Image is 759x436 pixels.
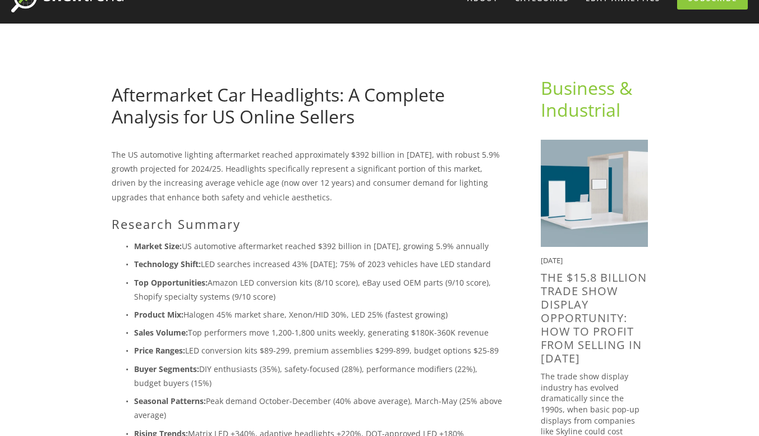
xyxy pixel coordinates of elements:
p: DIY enthusiasts (35%), safety-focused (28%), performance modifiers (22%), budget buyers (15%) [134,362,505,390]
p: Amazon LED conversion kits (8/10 score), eBay used OEM parts (9/10 score), Shopify specialty syst... [134,276,505,304]
strong: Top Opportunities: [134,277,208,288]
time: [DATE] [541,255,563,265]
img: The $15.8 Billion Trade Show Display Opportunity: How to Profit from selling in 2025 [541,140,648,247]
p: Top performers move 1,200-1,800 units weekly, generating $180K-360K revenue [134,325,505,339]
h2: Research Summary [112,217,505,231]
strong: Sales Volume: [134,327,188,338]
a: The $15.8 Billion Trade Show Display Opportunity: How to Profit from selling in [DATE] [541,270,647,366]
strong: Product Mix: [134,309,183,320]
p: US automotive aftermarket reached $392 billion in [DATE], growing 5.9% annually [134,239,505,253]
strong: Market Size: [134,241,182,251]
p: Peak demand October-December (40% above average), March-May (25% above average) [134,394,505,422]
p: Halogen 45% market share, Xenon/HID 30%, LED 25% (fastest growing) [134,308,505,322]
a: Aftermarket Car Headlights: A Complete Analysis for US Online Sellers [112,82,445,128]
strong: Seasonal Patterns: [134,396,206,406]
p: LED conversion kits $89-299, premium assemblies $299-899, budget options $25-89 [134,343,505,357]
strong: Buyer Segments: [134,364,199,374]
p: LED searches increased 43% [DATE]; 75% of 2023 vehicles have LED standard [134,257,505,271]
p: The US automotive lighting aftermarket reached approximately $392 billion in [DATE], with robust ... [112,148,505,204]
strong: Price Ranges: [134,345,185,356]
a: Business & Industrial [541,76,637,121]
strong: Technology Shift: [134,259,201,269]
